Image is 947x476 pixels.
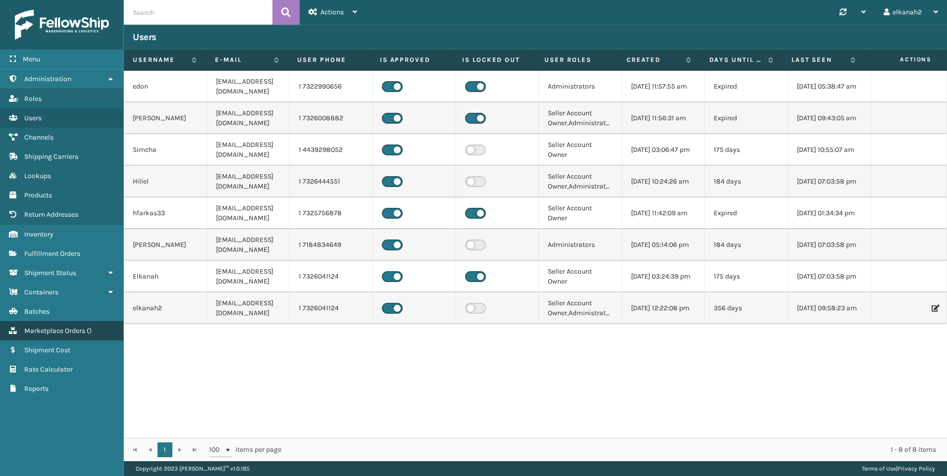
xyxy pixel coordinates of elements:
[87,327,92,335] span: ( )
[705,102,788,134] td: Expired
[862,461,935,476] div: |
[932,305,938,312] i: Edit
[124,292,207,324] td: elkanah2
[297,55,361,64] label: User phone
[705,71,788,102] td: Expired
[788,292,871,324] td: [DATE] 09:58:23 am
[207,292,290,324] td: [EMAIL_ADDRESS][DOMAIN_NAME]
[705,229,788,261] td: 184 days
[23,55,40,63] span: Menu
[207,229,290,261] td: [EMAIL_ADDRESS][DOMAIN_NAME]
[290,292,373,324] td: 1 7326041124
[788,229,871,261] td: [DATE] 07:03:58 pm
[133,31,157,43] h3: Users
[207,102,290,134] td: [EMAIL_ADDRESS][DOMAIN_NAME]
[290,71,373,102] td: 1 7322990656
[207,134,290,166] td: [EMAIL_ADDRESS][DOMAIN_NAME]
[622,292,705,324] td: [DATE] 12:22:08 pm
[24,210,78,219] span: Return Addresses
[209,442,281,457] span: items per page
[24,307,50,316] span: Batches
[207,197,290,229] td: [EMAIL_ADDRESS][DOMAIN_NAME]
[539,292,622,324] td: Seller Account Owner,Administrators
[705,261,788,292] td: 175 days
[24,230,53,238] span: Inventory
[622,166,705,197] td: [DATE] 10:24:26 am
[622,261,705,292] td: [DATE] 03:24:39 pm
[788,261,871,292] td: [DATE] 07:03:58 pm
[539,102,622,134] td: Seller Account Owner,Administrators
[622,197,705,229] td: [DATE] 11:42:09 am
[862,465,896,472] a: Terms of Use
[290,102,373,134] td: 1 7326008882
[124,71,207,102] td: edon
[124,229,207,261] td: [PERSON_NAME]
[24,75,71,83] span: Administration
[24,95,42,103] span: Roles
[627,55,681,64] label: Created
[788,166,871,197] td: [DATE] 07:03:58 pm
[124,261,207,292] td: Elkanah
[622,102,705,134] td: [DATE] 11:56:31 am
[24,191,52,199] span: Products
[295,445,936,455] div: 1 - 8 of 8 items
[544,55,608,64] label: User Roles
[24,327,85,335] span: Marketplace Orders
[24,269,76,277] span: Shipment Status
[215,55,269,64] label: E-mail
[539,261,622,292] td: Seller Account Owner
[290,134,373,166] td: 1 4439298052
[24,346,70,354] span: Shipment Cost
[24,288,58,296] span: Containers
[124,166,207,197] td: Hillel
[136,461,250,476] p: Copyright 2023 [PERSON_NAME]™ v 1.0.185
[124,102,207,134] td: [PERSON_NAME]
[539,71,622,102] td: Administrators
[290,197,373,229] td: 1 7325756878
[24,133,53,142] span: Channels
[788,71,871,102] td: [DATE] 05:38:47 am
[622,71,705,102] td: [DATE] 11:57:55 am
[24,249,80,258] span: Fulfillment Orders
[462,55,526,64] label: Is Locked Out
[705,166,788,197] td: 184 days
[24,365,73,374] span: Rate Calculator
[207,166,290,197] td: [EMAIL_ADDRESS][DOMAIN_NAME]
[133,55,187,64] label: Username
[539,134,622,166] td: Seller Account Owner
[622,134,705,166] td: [DATE] 03:06:47 pm
[705,197,788,229] td: Expired
[290,261,373,292] td: 1 7326041124
[705,292,788,324] td: 356 days
[24,384,49,393] span: Reports
[207,261,290,292] td: [EMAIL_ADDRESS][DOMAIN_NAME]
[539,166,622,197] td: Seller Account Owner,Administrators
[788,102,871,134] td: [DATE] 09:43:05 am
[290,229,373,261] td: 1 7184834649
[539,229,622,261] td: Administrators
[539,197,622,229] td: Seller Account Owner
[290,166,373,197] td: 1 7326444551
[15,10,109,40] img: logo
[24,152,78,161] span: Shipping Carriers
[158,442,172,457] a: 1
[622,229,705,261] td: [DATE] 05:14:06 pm
[320,8,344,16] span: Actions
[788,134,871,166] td: [DATE] 10:55:07 am
[788,197,871,229] td: [DATE] 01:34:34 pm
[705,134,788,166] td: 175 days
[380,55,444,64] label: Is Approved
[897,465,935,472] a: Privacy Policy
[709,55,763,64] label: Days until password expires
[124,134,207,166] td: Simcha
[24,114,42,122] span: Users
[868,51,938,68] span: Actions
[209,445,224,455] span: 100
[207,71,290,102] td: [EMAIL_ADDRESS][DOMAIN_NAME]
[791,55,845,64] label: Last Seen
[24,172,51,180] span: Lookups
[124,197,207,229] td: hfarkas33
